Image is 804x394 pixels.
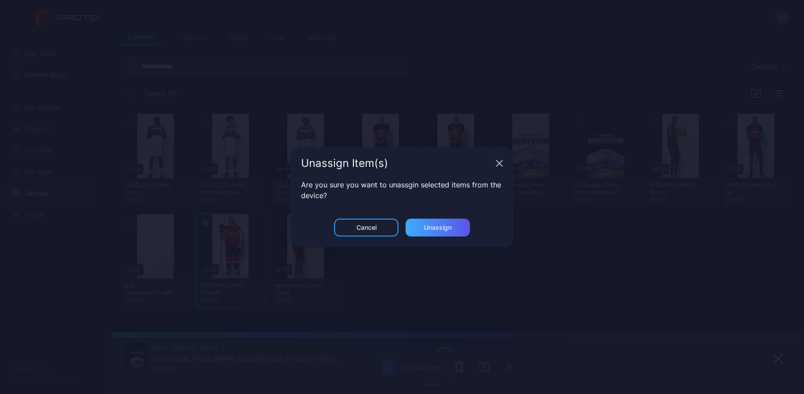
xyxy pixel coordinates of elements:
[424,224,452,231] div: Unassign
[301,179,503,201] p: Are you sure you want to unassgin selected items from the device?
[334,219,398,236] button: Cancel
[301,158,492,169] div: Unassign Item(s)
[356,224,377,231] div: Cancel
[406,219,470,236] button: Unassign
